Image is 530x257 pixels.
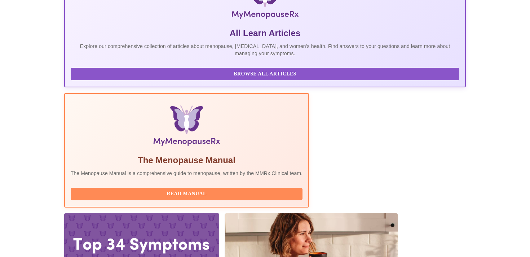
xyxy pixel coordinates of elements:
img: Menopause Manual [107,105,266,149]
button: Read Manual [71,188,303,200]
a: Browse All Articles [71,70,461,77]
p: Explore our comprehensive collection of articles about menopause, [MEDICAL_DATA], and women's hea... [71,43,460,57]
p: The Menopause Manual is a comprehensive guide to menopause, written by the MMRx Clinical team. [71,170,303,177]
span: Read Manual [78,190,296,199]
h5: The Menopause Manual [71,154,303,166]
button: Browse All Articles [71,68,460,80]
span: Browse All Articles [78,70,452,79]
h5: All Learn Articles [71,27,460,39]
a: Read Manual [71,190,305,196]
